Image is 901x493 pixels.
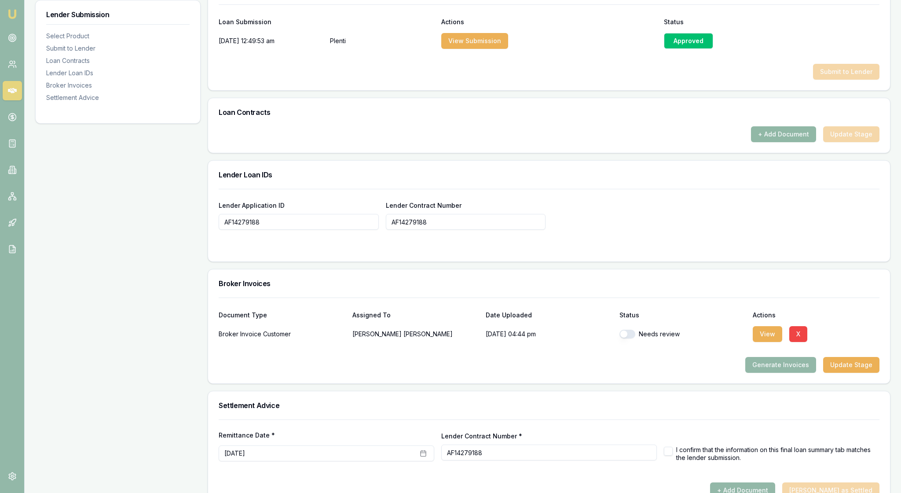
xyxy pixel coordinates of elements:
[751,126,816,142] button: + Add Document
[386,202,461,209] label: Lender Contract Number
[789,326,807,342] button: X
[486,325,612,343] p: [DATE] 04:44 pm
[441,33,508,49] button: View Submission
[352,325,479,343] p: [PERSON_NAME] [PERSON_NAME]
[676,446,879,461] label: I confirm that the information on this final loan summary tab matches the lender submission.
[219,402,879,409] h3: Settlement Advice
[441,432,522,440] label: Lender Contract Number *
[219,280,879,287] h3: Broker Invoices
[46,93,190,102] div: Settlement Advice
[619,330,746,338] div: Needs review
[219,19,434,25] div: Loan Submission
[219,171,879,178] h3: Lender Loan IDs
[823,357,879,373] button: Update Stage
[46,69,190,77] div: Lender Loan IDs
[219,325,345,343] div: Broker Invoice Customer
[219,312,345,318] div: Document Type
[664,33,713,49] div: Approved
[619,312,746,318] div: Status
[46,56,190,65] div: Loan Contracts
[352,312,479,318] div: Assigned To
[753,312,879,318] div: Actions
[219,432,434,438] label: Remittance Date *
[664,19,879,25] div: Status
[46,32,190,40] div: Select Product
[441,19,657,25] div: Actions
[330,32,434,50] p: Plenti
[486,312,612,318] div: Date Uploaded
[219,445,434,461] button: [DATE]
[745,357,816,373] button: Generate Invoices
[219,109,879,116] h3: Loan Contracts
[46,81,190,90] div: Broker Invoices
[46,11,190,18] h3: Lender Submission
[219,202,285,209] label: Lender Application ID
[46,44,190,53] div: Submit to Lender
[7,9,18,19] img: emu-icon-u.png
[219,32,323,50] div: [DATE] 12:49:53 am
[753,326,782,342] button: View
